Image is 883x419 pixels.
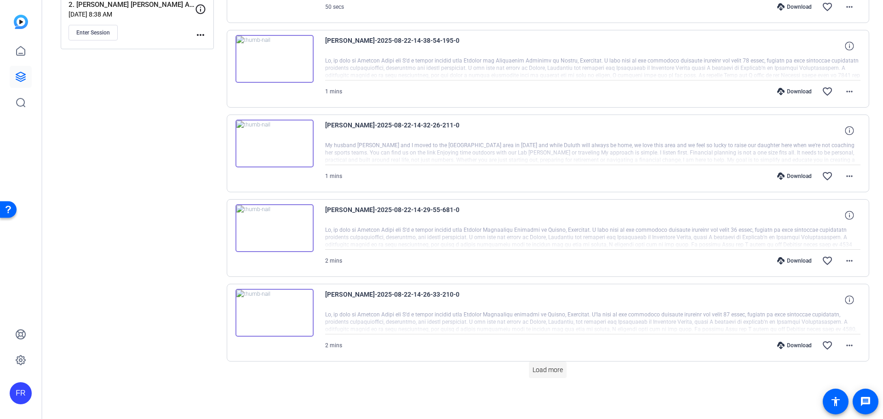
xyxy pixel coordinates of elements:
img: blue-gradient.svg [14,15,28,29]
mat-icon: favorite_border [822,340,833,351]
div: Download [773,88,816,95]
span: 1 mins [325,173,342,179]
span: [PERSON_NAME]-2025-08-22-14-32-26-211-0 [325,120,495,142]
span: 50 secs [325,4,344,10]
mat-icon: more_horiz [195,29,206,40]
div: Download [773,172,816,180]
mat-icon: more_horiz [844,255,855,266]
mat-icon: more_horiz [844,86,855,97]
img: thumb-nail [235,120,314,167]
span: Enter Session [76,29,110,36]
span: [PERSON_NAME]-2025-08-22-14-26-33-210-0 [325,289,495,311]
span: [PERSON_NAME]-2025-08-22-14-38-54-195-0 [325,35,495,57]
mat-icon: accessibility [830,396,841,407]
img: thumb-nail [235,204,314,252]
button: Enter Session [69,25,118,40]
mat-icon: favorite_border [822,171,833,182]
span: 2 mins [325,342,342,349]
mat-icon: message [860,396,871,407]
mat-icon: more_horiz [844,1,855,12]
span: Load more [533,365,563,375]
div: Download [773,3,816,11]
img: thumb-nail [235,289,314,337]
span: 2 mins [325,258,342,264]
button: Load more [529,362,567,378]
mat-icon: more_horiz [844,340,855,351]
mat-icon: favorite_border [822,255,833,266]
mat-icon: favorite_border [822,86,833,97]
div: FR [10,382,32,404]
span: 1 mins [325,88,342,95]
mat-icon: more_horiz [844,171,855,182]
div: Download [773,342,816,349]
img: thumb-nail [235,35,314,83]
span: [PERSON_NAME]-2025-08-22-14-29-55-681-0 [325,204,495,226]
mat-icon: favorite_border [822,1,833,12]
p: [DATE] 8:38 AM [69,11,195,18]
div: Download [773,257,816,264]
